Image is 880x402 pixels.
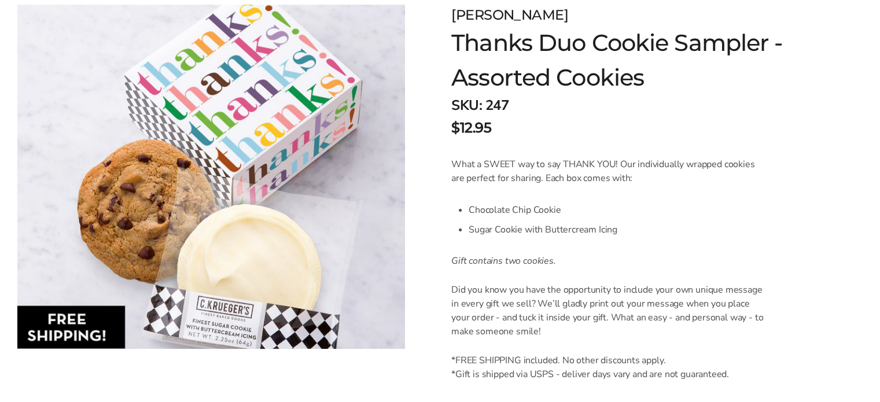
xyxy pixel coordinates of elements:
[485,96,509,115] span: 247
[451,5,820,25] div: [PERSON_NAME]
[451,25,820,95] h1: Thanks Duo Cookie Sampler - Assorted Cookies
[469,220,768,239] li: Sugar Cookie with Buttercream Icing
[451,157,768,185] p: What a SWEET way to say THANK YOU! Our individually wrapped cookies are perfect for sharing. Each...
[451,353,768,367] div: *FREE SHIPPING included. No other discounts apply.
[9,358,120,393] iframe: Sign Up via Text for Offers
[469,200,768,220] li: Chocolate Chip Cookie
[451,255,555,267] em: Gift contains two cookies.
[451,96,482,115] strong: SKU:
[17,5,405,349] img: Thanks Duo Cookie Sampler - Assorted Cookies
[451,117,491,138] span: $12.95
[451,283,768,338] p: Did you know you have the opportunity to include your own unique message in every gift we sell? W...
[451,367,768,381] div: *Gift is shipped via USPS - deliver days vary and are not guaranteed.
